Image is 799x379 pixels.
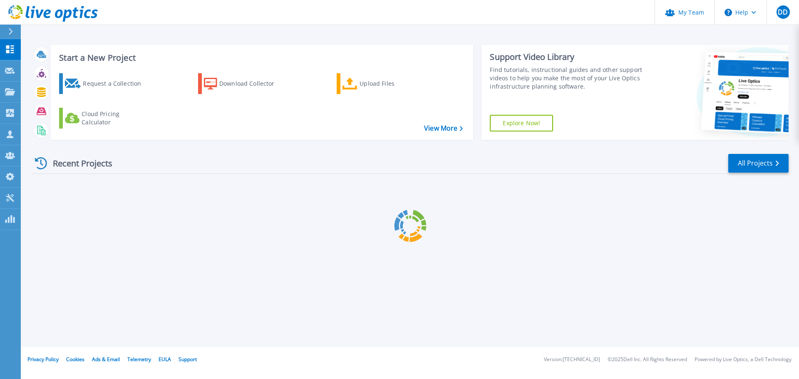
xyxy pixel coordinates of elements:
a: Request a Collection [59,73,152,94]
a: Privacy Policy [27,356,59,363]
a: Ads & Email [92,356,120,363]
li: Version: [TECHNICAL_ID] [544,357,600,362]
div: Recent Projects [32,153,124,173]
a: EULA [159,356,171,363]
a: All Projects [728,154,789,173]
a: Cloud Pricing Calculator [59,108,152,129]
a: Cookies [66,356,84,363]
li: © 2025 Dell Inc. All Rights Reserved [608,357,687,362]
a: Upload Files [337,73,429,94]
li: Powered by Live Optics, a Dell Technology [695,357,792,362]
a: Telemetry [127,356,151,363]
div: Support Video Library [490,52,646,62]
a: View More [424,124,463,132]
h3: Start a New Project [59,53,463,62]
div: Upload Files [360,75,426,92]
div: Request a Collection [83,75,149,92]
div: Find tutorials, instructional guides and other support videos to help you make the most of your L... [490,66,646,91]
a: Explore Now! [490,115,553,131]
span: DD [778,9,788,15]
div: Cloud Pricing Calculator [82,110,148,126]
div: Download Collector [219,75,286,92]
a: Download Collector [198,73,291,94]
a: Support [179,356,197,363]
